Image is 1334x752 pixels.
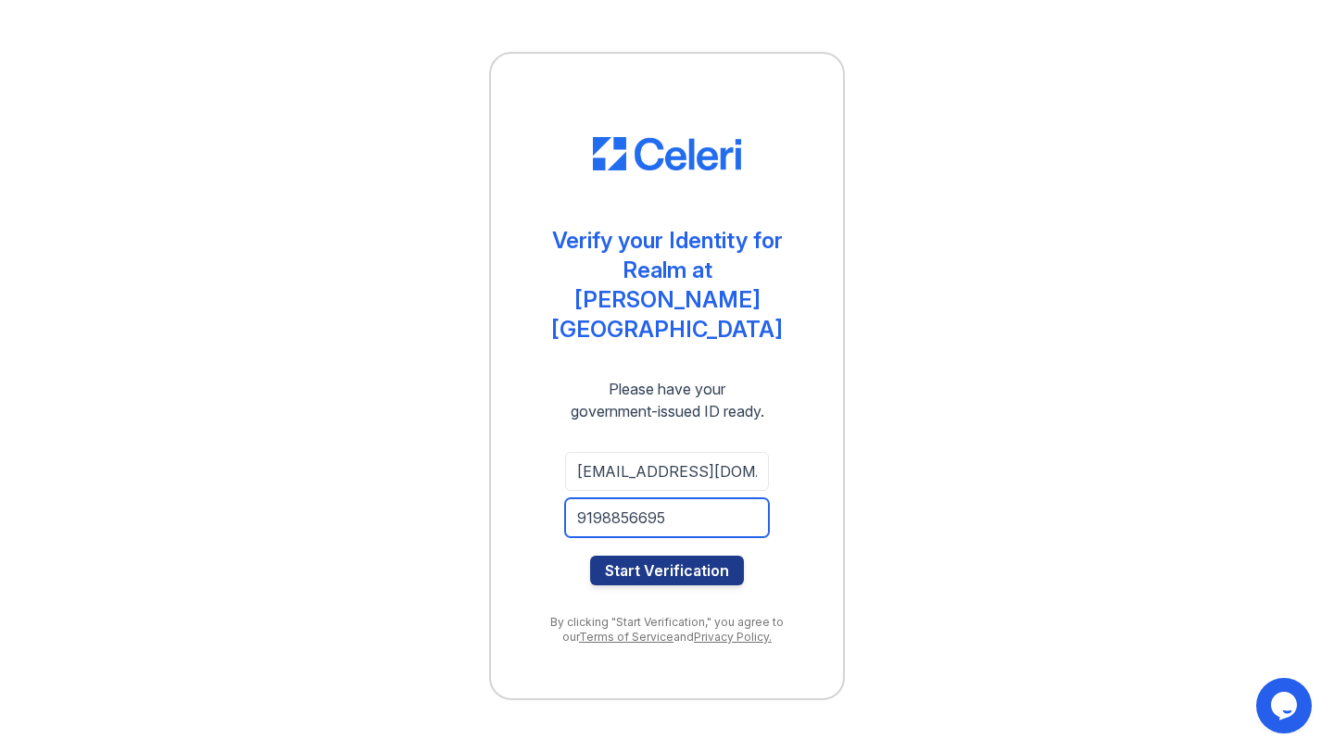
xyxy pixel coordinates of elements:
[1256,678,1315,733] iframe: chat widget
[590,556,744,585] button: Start Verification
[537,378,798,422] div: Please have your government-issued ID ready.
[528,226,806,345] div: Verify your Identity for Realm at [PERSON_NAME][GEOGRAPHIC_DATA]
[694,630,772,644] a: Privacy Policy.
[565,498,769,537] input: Phone
[593,137,741,170] img: CE_Logo_Blue-a8612792a0a2168367f1c8372b55b34899dd931a85d93a1a3d3e32e68fde9ad4.png
[579,630,673,644] a: Terms of Service
[565,452,769,491] input: Email
[528,615,806,645] div: By clicking "Start Verification," you agree to our and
